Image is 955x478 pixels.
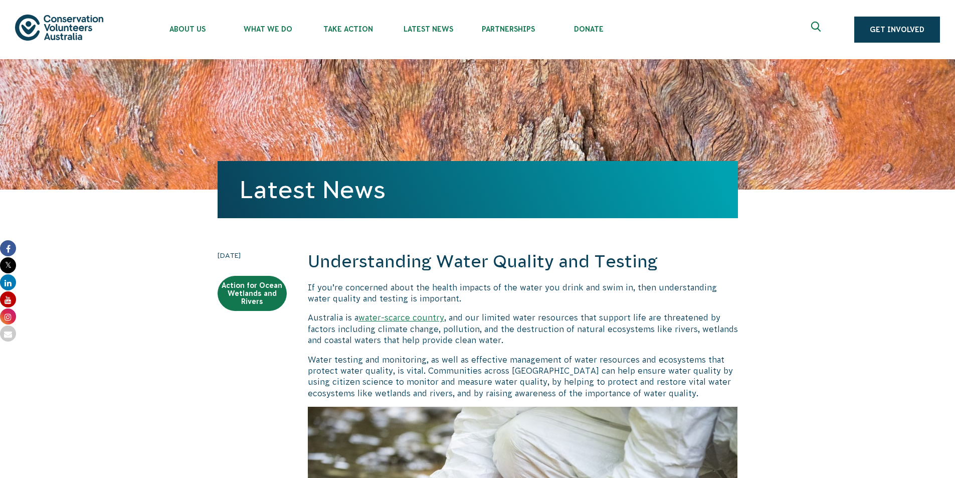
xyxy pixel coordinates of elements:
[854,17,940,43] a: Get Involved
[15,15,103,40] img: logo.svg
[805,18,829,42] button: Expand search box Close search box
[468,25,548,33] span: Partnerships
[308,25,388,33] span: Take Action
[240,176,386,203] a: Latest News
[218,250,287,261] time: [DATE]
[308,312,738,346] p: Australia is a , and our limited water resources that support life are threatened by factors incl...
[308,250,738,274] h2: Understanding Water Quality and Testing
[308,354,738,399] p: Water testing and monitoring, as well as effective management of water resources and ecosystems t...
[308,282,738,304] p: If you’re concerned about the health impacts of the water you drink and swim in, then understandi...
[811,22,824,38] span: Expand search box
[218,276,287,311] a: Action for Ocean Wetlands and Rivers
[228,25,308,33] span: What We Do
[358,313,444,322] a: water-scarce country
[548,25,629,33] span: Donate
[147,25,228,33] span: About Us
[388,25,468,33] span: Latest News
